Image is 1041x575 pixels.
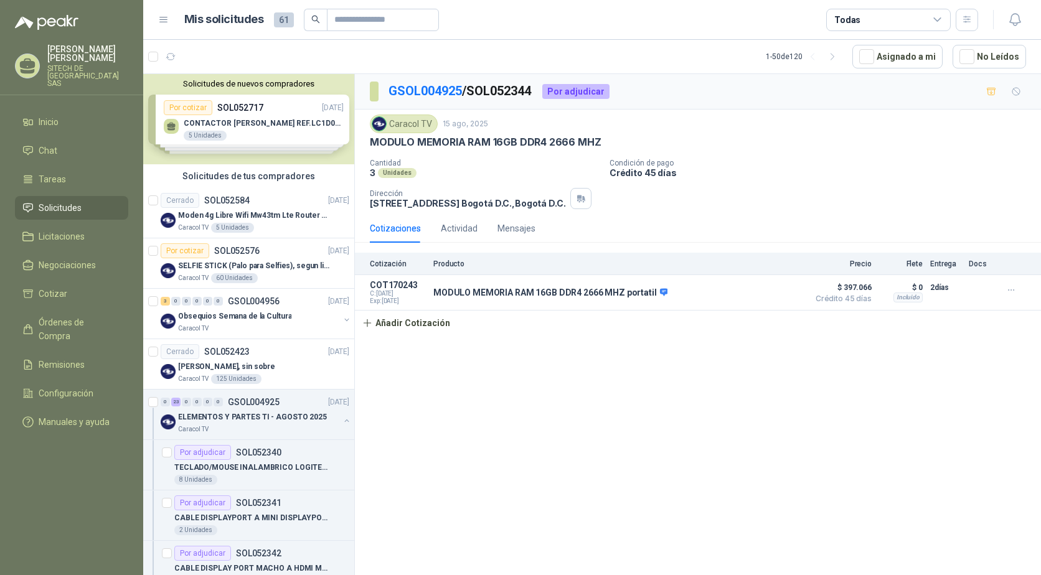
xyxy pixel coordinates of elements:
[161,314,176,329] img: Company Logo
[15,410,128,434] a: Manuales y ayuda
[161,398,170,406] div: 0
[370,189,565,198] p: Dirección
[39,144,57,157] span: Chat
[211,273,258,283] div: 60 Unidades
[143,339,354,390] a: CerradoSOL052423[DATE] Company Logo[PERSON_NAME], sin sobreCaracol TV125 Unidades
[370,297,426,305] span: Exp: [DATE]
[15,167,128,191] a: Tareas
[47,45,128,62] p: [PERSON_NAME] [PERSON_NAME]
[328,245,349,257] p: [DATE]
[370,167,375,178] p: 3
[214,398,223,406] div: 0
[143,440,354,490] a: Por adjudicarSOL052340TECLADO/MOUSE INALAMBRICO LOGITECH MK2708 Unidades
[378,168,417,178] div: Unidades
[15,110,128,134] a: Inicio
[178,260,333,272] p: SELFIE STICK (Palo para Selfies), segun link adjunto
[370,159,600,167] p: Cantidad
[311,15,320,24] span: search
[174,462,329,474] p: TECLADO/MOUSE INALAMBRICO LOGITECH MK270
[192,398,202,406] div: 0
[161,395,352,434] a: 0 23 0 0 0 0 GSOL004925[DATE] Company LogoELEMENTOS Y PARTES TI - AGOSTO 2025Caracol TV
[47,65,128,87] p: SITECH DE [GEOGRAPHIC_DATA] SAS
[178,210,333,222] p: Moden 4g Libre Wifi Mw43tm Lte Router Móvil Internet 5ghz
[178,411,327,423] p: ELEMENTOS Y PARTES TI - AGOSTO 2025
[143,238,354,289] a: Por cotizarSOL052576[DATE] Company LogoSELFIE STICK (Palo para Selfies), segun link adjuntoCaraco...
[236,498,281,507] p: SOL052341
[204,347,250,356] p: SOL052423
[809,259,872,268] p: Precio
[211,223,254,233] div: 5 Unidades
[39,258,96,272] span: Negociaciones
[171,297,181,306] div: 0
[178,273,209,283] p: Caracol TV
[328,296,349,307] p: [DATE]
[39,415,110,429] span: Manuales y ayuda
[178,311,291,322] p: Obsequios Semana de la Cultura
[161,297,170,306] div: 3
[178,374,209,384] p: Caracol TV
[766,47,842,67] div: 1 - 50 de 120
[328,346,349,358] p: [DATE]
[161,414,176,429] img: Company Logo
[174,512,329,524] p: CABLE DISPLAYPORT A MINI DISPLAYPORT
[953,45,1026,68] button: No Leídos
[328,396,349,408] p: [DATE]
[355,311,457,335] button: Añadir Cotización
[39,172,66,186] span: Tareas
[236,448,281,457] p: SOL052340
[274,12,294,27] span: 61
[174,495,231,510] div: Por adjudicar
[370,290,426,297] span: C: [DATE]
[370,280,426,290] p: COT170243
[214,297,223,306] div: 0
[15,15,78,30] img: Logo peakr
[39,201,82,215] span: Solicitudes
[433,259,802,268] p: Producto
[15,253,128,277] a: Negociaciones
[893,292,923,302] div: Incluido
[372,117,386,131] img: Company Logo
[39,115,59,129] span: Inicio
[443,118,488,130] p: 15 ago, 2025
[441,222,478,235] div: Actividad
[178,223,209,233] p: Caracol TV
[39,358,85,372] span: Remisiones
[39,386,93,400] span: Configuración
[370,115,438,133] div: Caracol TV
[15,282,128,306] a: Cotizar
[930,280,961,295] p: 2 días
[182,398,191,406] div: 0
[389,82,532,101] p: / SOL052344
[328,195,349,207] p: [DATE]
[178,361,275,373] p: [PERSON_NAME], sin sobre
[39,230,85,243] span: Licitaciones
[370,259,426,268] p: Cotización
[161,344,199,359] div: Cerrado
[15,311,128,348] a: Órdenes de Compra
[610,159,1036,167] p: Condición de pago
[161,294,352,334] a: 3 0 0 0 0 0 GSOL004956[DATE] Company LogoObsequios Semana de la CulturaCaracol TV
[228,398,280,406] p: GSOL004925
[174,563,329,574] p: CABLE DISPLAY PORT MACHO A HDMI MACHO
[15,381,128,405] a: Configuración
[161,263,176,278] img: Company Logo
[930,259,961,268] p: Entrega
[148,79,349,88] button: Solicitudes de nuevos compradores
[834,13,860,27] div: Todas
[161,243,209,258] div: Por cotizar
[161,213,176,228] img: Company Logo
[214,246,260,255] p: SOL052576
[228,297,280,306] p: GSOL004956
[161,193,199,208] div: Cerrado
[143,74,354,164] div: Solicitudes de nuevos compradoresPor cotizarSOL052717[DATE] CONTACTOR [PERSON_NAME] REF.LC1D09 A ...
[370,198,565,208] p: [STREET_ADDRESS] Bogotá D.C. , Bogotá D.C.
[39,316,116,343] span: Órdenes de Compra
[15,196,128,220] a: Solicitudes
[211,374,261,384] div: 125 Unidades
[15,225,128,248] a: Licitaciones
[39,287,67,301] span: Cotizar
[809,280,872,295] span: $ 397.066
[809,295,872,302] span: Crédito 45 días
[542,84,610,99] div: Por adjudicar
[178,424,209,434] p: Caracol TV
